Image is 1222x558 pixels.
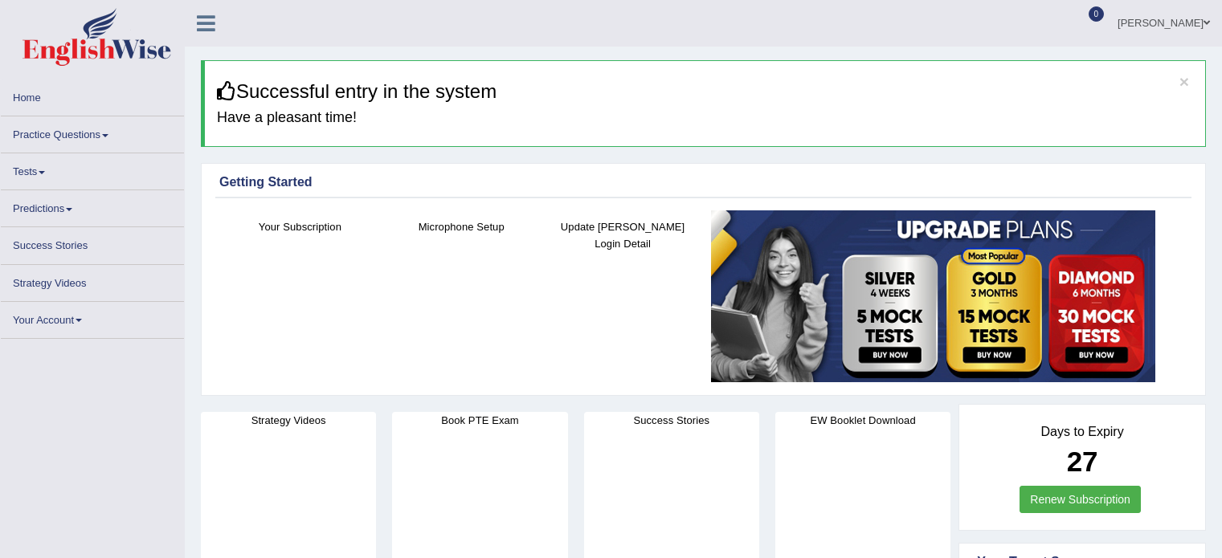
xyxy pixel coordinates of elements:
h4: Book PTE Exam [392,412,567,429]
a: Renew Subscription [1020,486,1141,513]
b: 27 [1067,446,1098,477]
h4: Your Subscription [227,218,373,235]
h4: Success Stories [584,412,759,429]
h4: Have a pleasant time! [217,110,1193,126]
a: Predictions [1,190,184,222]
a: Practice Questions [1,116,184,148]
h4: Microphone Setup [389,218,534,235]
h3: Successful entry in the system [217,81,1193,102]
a: Strategy Videos [1,265,184,296]
img: small5.jpg [711,210,1155,382]
a: Tests [1,153,184,185]
a: Your Account [1,302,184,333]
button: × [1179,73,1189,90]
a: Home [1,79,184,111]
h4: Strategy Videos [201,412,376,429]
span: 0 [1089,6,1105,22]
div: Getting Started [219,173,1187,192]
h4: Days to Expiry [977,425,1187,439]
a: Success Stories [1,227,184,259]
h4: Update [PERSON_NAME] Login Detail [550,218,696,252]
h4: EW Booklet Download [775,412,950,429]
